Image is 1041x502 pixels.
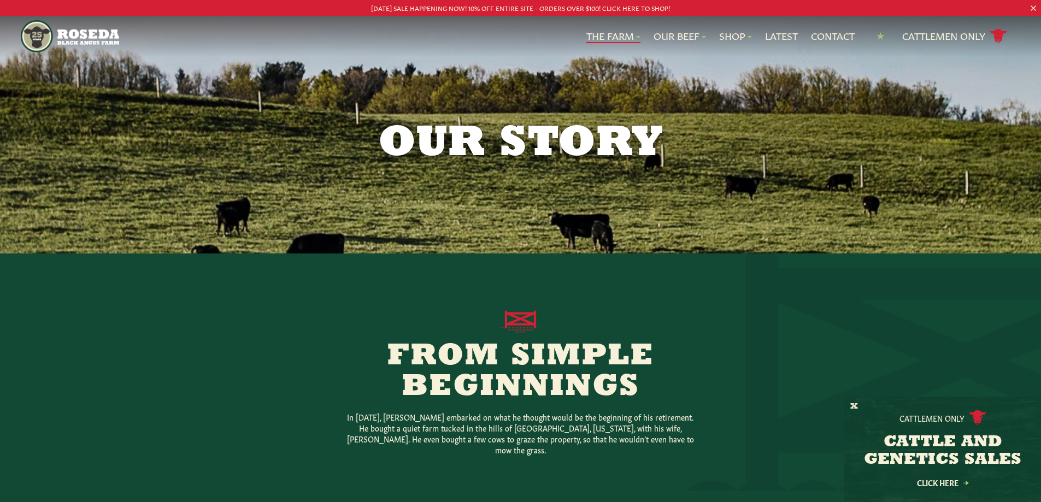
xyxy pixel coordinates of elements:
a: Contact [811,29,855,43]
p: In [DATE], [PERSON_NAME] embarked on what he thought would be the beginning of his retirement. He... [346,411,696,455]
p: Cattlemen Only [899,412,964,423]
button: X [850,401,858,412]
h2: From Simple Beginnings [311,341,731,403]
h3: CATTLE AND GENETICS SALES [858,434,1027,469]
p: [DATE] SALE HAPPENING NOW! 10% OFF ENTIRE SITE - ORDERS OVER $100! CLICK HERE TO SHOP! [52,2,989,14]
a: Shop [719,29,752,43]
a: Click Here [893,479,992,486]
a: Our Beef [654,29,706,43]
a: Cattlemen Only [902,27,1007,46]
a: Latest [765,29,798,43]
nav: Main Navigation [21,16,1020,57]
a: The Farm [586,29,640,43]
h1: Our Story [241,122,801,166]
img: https://roseda.com/wp-content/uploads/2021/05/roseda-25-header.png [21,20,119,52]
img: cattle-icon.svg [969,410,986,425]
